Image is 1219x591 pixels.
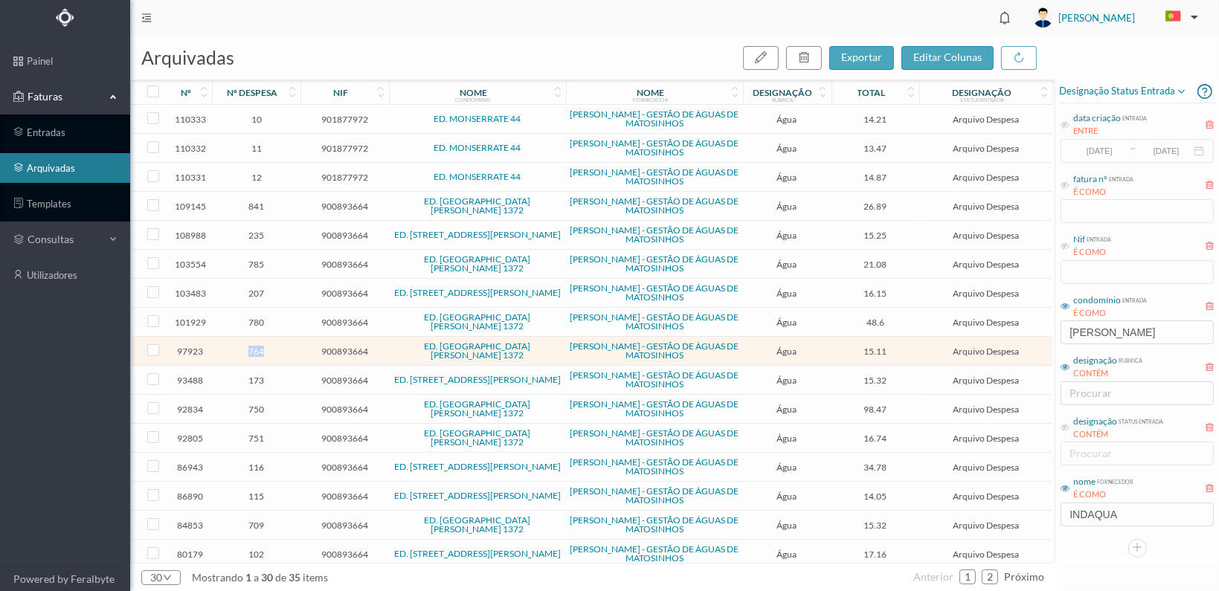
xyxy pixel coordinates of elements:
span: 901877972 [304,114,385,125]
span: 11 [216,143,297,154]
span: items [303,571,328,584]
span: Arquivo Despesa [923,462,1048,473]
span: 841 [216,201,297,212]
img: user_titan3.af2715ee.jpg [1033,7,1053,28]
span: 750 [216,404,297,415]
span: a [254,571,259,584]
a: [PERSON_NAME] - GESTÃO DE ÁGUAS DE MATOSINHOS [570,253,739,274]
a: [PERSON_NAME] - GESTÃO DE ÁGUAS DE MATOSINHOS [570,225,739,245]
div: nome [460,87,487,98]
div: data criação [1073,112,1121,125]
span: 35 [286,571,303,584]
a: 2 [982,566,997,588]
span: Água [747,346,828,357]
div: designação [952,87,1011,98]
span: 785 [216,259,297,270]
span: 12 [216,172,297,183]
span: 97923 [172,346,208,357]
a: ED. MONSERRATE 44 [434,113,521,124]
span: Arquivo Despesa [923,259,1048,270]
span: 900893664 [304,549,385,560]
span: Arquivo Despesa [923,172,1048,183]
a: 1 [960,566,975,588]
div: condomínio [1073,294,1121,307]
i: icon: menu-fold [141,13,152,23]
div: É COMO [1073,186,1133,198]
span: Arquivo Despesa [923,230,1048,241]
div: designação [1073,415,1117,428]
div: É COMO [1073,488,1133,501]
a: ED. [GEOGRAPHIC_DATA][PERSON_NAME] 1372 [424,311,530,332]
a: [PERSON_NAME] - GESTÃO DE ÁGUAS DE MATOSINHOS [570,109,739,129]
span: Faturas [24,89,106,104]
a: ED. MONSERRATE 44 [434,171,521,182]
span: Água [747,172,828,183]
div: nº despesa [227,87,277,98]
span: 10 [216,114,297,125]
a: [PERSON_NAME] - GESTÃO DE ÁGUAS DE MATOSINHOS [570,196,739,216]
span: 900893664 [304,491,385,502]
span: 110331 [172,172,208,183]
span: 235 [216,230,297,241]
span: 103483 [172,288,208,299]
span: 48.6 [835,317,916,328]
span: próximo [1004,570,1044,583]
span: Água [747,230,828,241]
li: 1 [959,569,976,584]
span: Arquivo Despesa [923,404,1048,415]
div: status entrada [960,97,1004,103]
a: [PERSON_NAME] - GESTÃO DE ÁGUAS DE MATOSINHOS [570,311,739,332]
span: 900893664 [304,346,385,357]
a: ED. [STREET_ADDRESS][PERSON_NAME] [394,490,561,501]
a: ED. [GEOGRAPHIC_DATA][PERSON_NAME] 1372 [424,514,530,535]
div: nome [1073,475,1096,488]
a: ED. [GEOGRAPHIC_DATA][PERSON_NAME] 1372 [424,427,530,448]
button: exportar [829,46,894,70]
span: consultas [28,232,102,247]
span: 900893664 [304,433,385,444]
span: 21.08 [835,259,916,270]
a: ED. [STREET_ADDRESS][PERSON_NAME] [394,287,561,298]
a: ED. [STREET_ADDRESS][PERSON_NAME] [394,461,561,472]
span: 86890 [172,491,208,502]
span: Arquivo Despesa [923,549,1048,560]
span: 109145 [172,201,208,212]
span: 15.25 [835,230,916,241]
span: 1 [243,571,254,584]
div: rubrica [1117,354,1142,365]
span: Arquivo Despesa [923,491,1048,502]
div: fornecedor [633,97,668,103]
span: Arquivo Despesa [923,346,1048,357]
span: 14.21 [835,114,916,125]
div: procurar [1070,386,1198,401]
span: 115 [216,491,297,502]
span: Água [747,143,828,154]
span: arquivadas [141,46,234,68]
span: Água [747,491,828,502]
span: 173 [216,375,297,386]
div: CONTÉM [1073,428,1163,441]
span: Água [747,288,828,299]
i: icon: down [162,573,172,582]
i: icon: bell [995,8,1014,28]
span: Água [747,462,828,473]
i: icon: question-circle-o [1197,80,1212,103]
span: 116 [216,462,297,473]
div: nº [181,87,191,98]
a: [PERSON_NAME] - GESTÃO DE ÁGUAS DE MATOSINHOS [570,369,739,390]
span: 709 [216,520,297,531]
span: mostrando [192,571,243,584]
span: 900893664 [304,201,385,212]
span: 110333 [172,114,208,125]
div: nif [333,87,348,98]
span: 15.11 [835,346,916,357]
span: 14.87 [835,172,916,183]
a: ED. MONSERRATE 44 [434,142,521,153]
span: 900893664 [304,230,385,241]
button: editar colunas [901,46,994,70]
span: 900893664 [304,317,385,328]
span: 14.05 [835,491,916,502]
span: anterior [913,570,953,583]
span: 16.74 [835,433,916,444]
span: Água [747,549,828,560]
